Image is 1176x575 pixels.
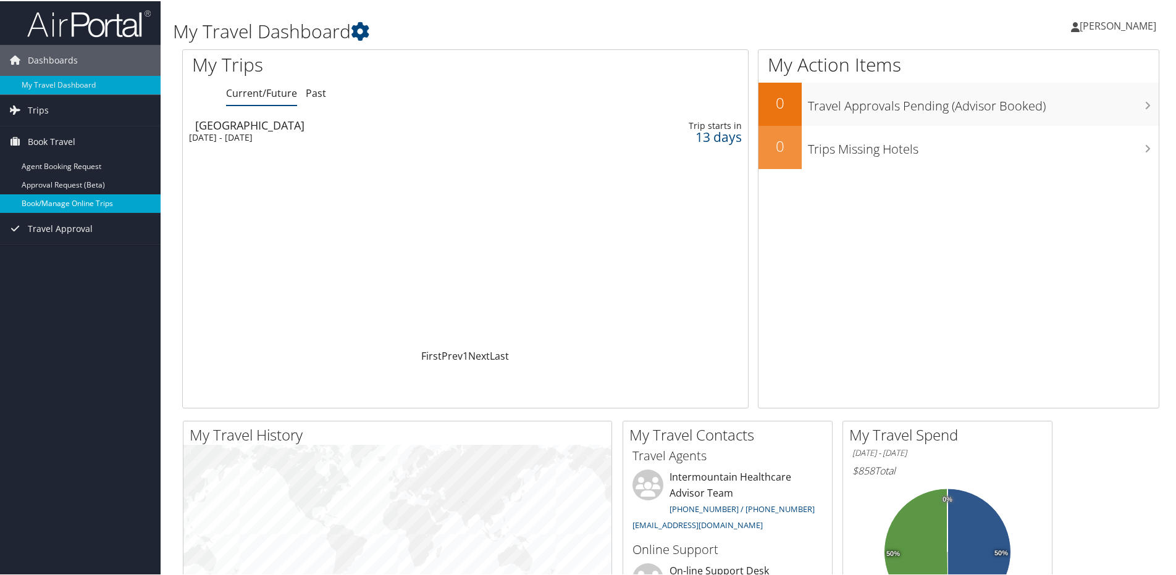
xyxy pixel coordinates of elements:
a: [EMAIL_ADDRESS][DOMAIN_NAME] [632,518,763,529]
img: airportal-logo.png [27,8,151,37]
h2: My Travel Spend [849,423,1052,444]
tspan: 50% [994,548,1008,556]
span: $858 [852,463,875,476]
span: [PERSON_NAME] [1080,18,1156,31]
a: [PERSON_NAME] [1071,6,1169,43]
a: Last [490,348,509,362]
div: [GEOGRAPHIC_DATA] [195,118,554,130]
a: Prev [442,348,463,362]
a: 1 [463,348,468,362]
span: Dashboards [28,44,78,75]
h3: Online Support [632,540,823,557]
h3: Travel Agents [632,446,823,463]
a: 0Travel Approvals Pending (Advisor Booked) [758,81,1159,125]
h2: My Travel History [190,423,611,444]
span: Book Travel [28,125,75,156]
span: Trips [28,94,49,125]
h1: My Action Items [758,51,1159,77]
a: Next [468,348,490,362]
tspan: 0% [943,495,952,502]
h1: My Trips [192,51,503,77]
a: 0Trips Missing Hotels [758,125,1159,168]
a: Past [306,85,326,99]
a: Current/Future [226,85,297,99]
h3: Trips Missing Hotels [808,133,1159,157]
div: Trip starts in [621,119,742,130]
div: 13 days [621,130,742,141]
h1: My Travel Dashboard [173,17,837,43]
span: Travel Approval [28,212,93,243]
h6: Total [852,463,1043,476]
div: [DATE] - [DATE] [189,131,548,142]
h6: [DATE] - [DATE] [852,446,1043,458]
h2: 0 [758,91,802,112]
h3: Travel Approvals Pending (Advisor Booked) [808,90,1159,114]
h2: My Travel Contacts [629,423,832,444]
li: Intermountain Healthcare Advisor Team [626,468,829,534]
a: [PHONE_NUMBER] / [PHONE_NUMBER] [670,502,815,513]
a: First [421,348,442,362]
h2: 0 [758,134,802,155]
tspan: 50% [886,549,900,556]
